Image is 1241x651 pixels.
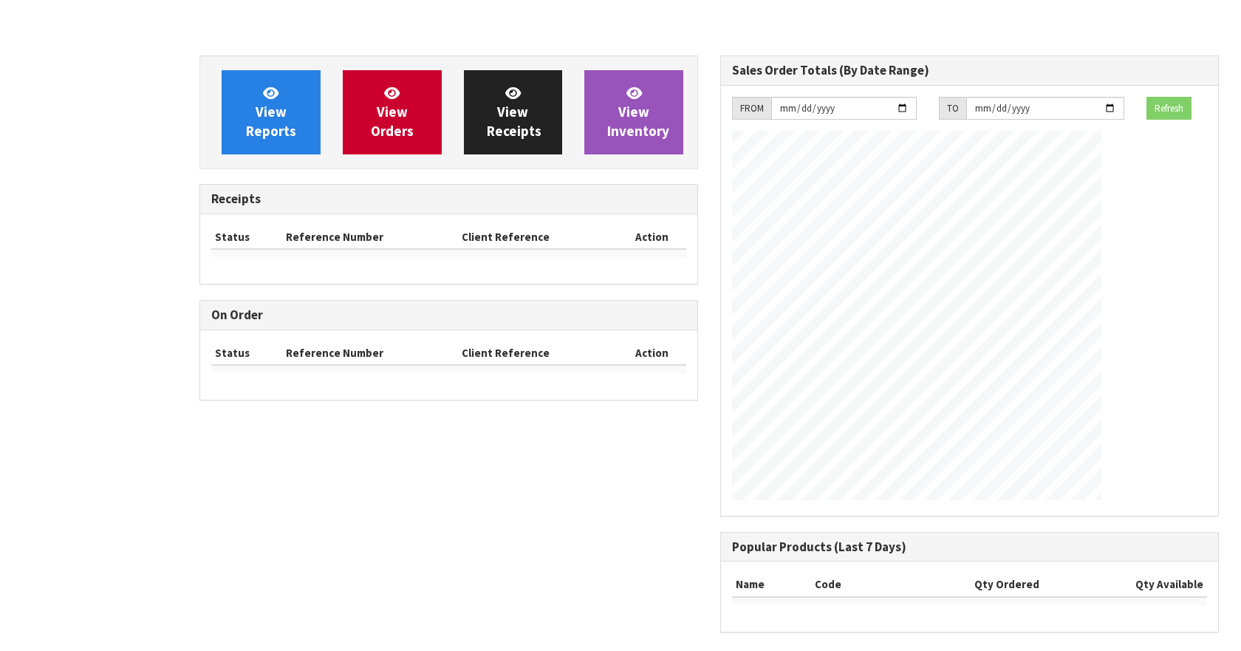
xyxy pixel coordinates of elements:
span: View Receipts [487,84,541,140]
th: Status [211,341,282,365]
button: Refresh [1146,97,1192,120]
th: Reference Number [282,225,458,249]
span: View Reports [246,84,296,140]
h3: Sales Order Totals (By Date Range) [732,64,1207,78]
a: ViewOrders [343,70,442,154]
h3: Receipts [211,192,686,206]
div: FROM [732,97,771,120]
th: Name [732,573,811,596]
span: View Inventory [607,84,669,140]
a: ViewReports [222,70,321,154]
th: Action [618,225,686,249]
th: Qty Ordered [885,573,1043,596]
th: Client Reference [458,341,618,365]
span: View Orders [371,84,414,140]
th: Client Reference [458,225,618,249]
th: Qty Available [1043,573,1207,596]
div: TO [939,97,966,120]
th: Action [618,341,686,365]
th: Reference Number [282,341,458,365]
a: ViewInventory [584,70,683,154]
h3: On Order [211,308,686,322]
th: Code [811,573,885,596]
h3: Popular Products (Last 7 Days) [732,540,1207,554]
a: ViewReceipts [464,70,563,154]
th: Status [211,225,282,249]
